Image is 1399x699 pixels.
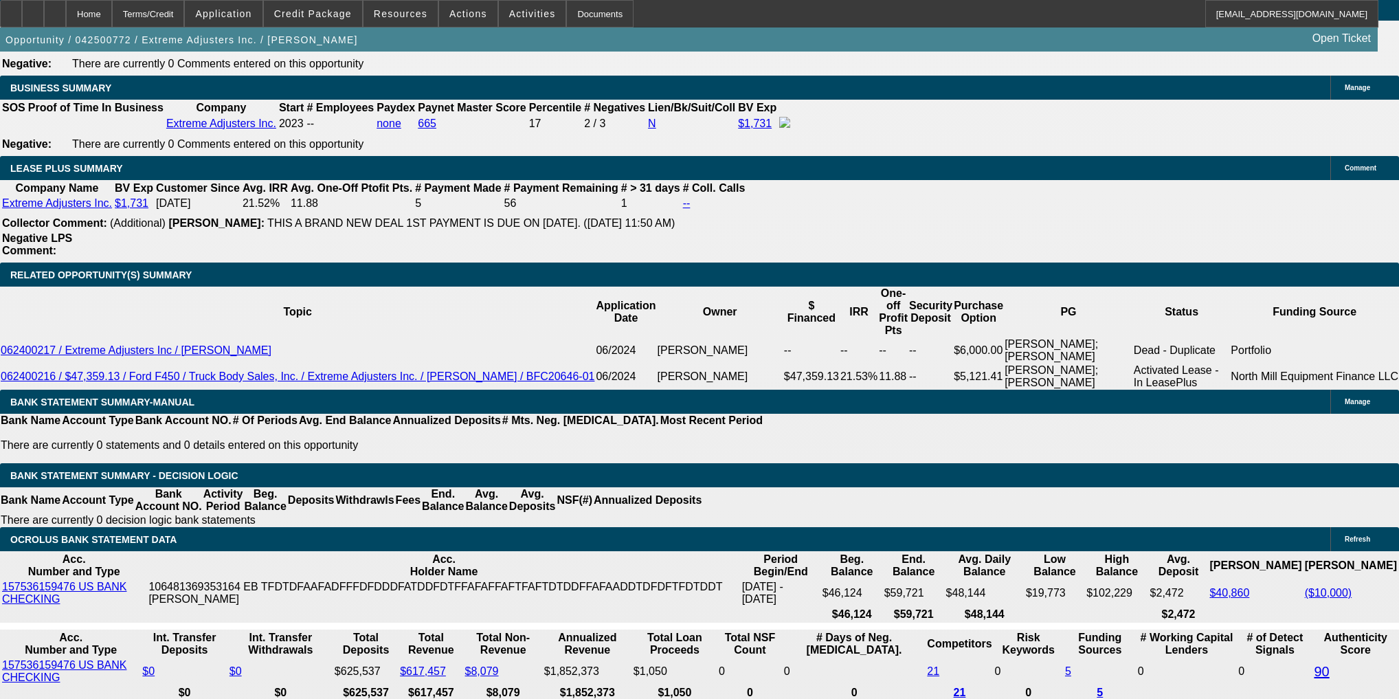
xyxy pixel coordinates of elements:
span: Credit Package [274,8,352,19]
td: [PERSON_NAME]; [PERSON_NAME] [1004,364,1133,390]
th: # Mts. Neg. [MEDICAL_DATA]. [502,414,660,428]
b: BV Exp [115,182,153,194]
a: -- [683,197,691,209]
b: Avg. IRR [243,182,288,194]
a: 665 [418,118,436,129]
b: BV Exp [738,102,776,113]
td: 106481369353164 EB TFDTDFAAFADFFFDFDDDFATDDFDTFFAFAFFAFTFAFTDTDDFFAFAADDTDFDFTFDTDDT [PERSON_NAME] [148,580,739,606]
td: Activated Lease - In LeasePlus [1133,364,1231,390]
b: Negative LPS Comment: [2,232,72,256]
th: $ Financed [783,287,840,337]
a: $8,079 [465,665,499,677]
th: Authenticity Score [1313,631,1398,657]
th: Deposits [287,487,335,513]
a: $40,860 [1209,587,1249,599]
th: Total Deposits [334,631,398,657]
b: # Payment Made [415,182,501,194]
th: Avg. End Balance [298,414,392,428]
button: Credit Package [264,1,362,27]
a: 21 [927,665,939,677]
th: Annualized Deposits [593,487,702,513]
a: $617,457 [400,665,446,677]
button: Activities [499,1,566,27]
td: $46,124 [822,580,882,606]
a: 21 [954,687,966,698]
td: 0 [994,658,1063,685]
td: Dead - Duplicate [1133,337,1231,364]
a: 5 [1097,687,1103,698]
a: none [377,118,401,129]
td: -- [908,337,953,364]
th: $59,721 [884,608,944,621]
span: RELATED OPPORTUNITY(S) SUMMARY [10,269,192,280]
button: Application [185,1,262,27]
th: Withdrawls [335,487,394,513]
b: # Employees [306,102,374,113]
td: 0 [1238,658,1312,685]
th: Annualized Deposits [392,414,501,428]
td: [DATE] [155,197,240,210]
p: There are currently 0 statements and 0 details entered on this opportunity [1,439,763,452]
td: -- [878,337,908,364]
a: Extreme Adjusters Inc. [166,118,276,129]
td: 1 [620,197,681,210]
th: Purchase Option [953,287,1004,337]
img: facebook-icon.png [779,117,790,128]
th: Acc. Number and Type [1,631,140,657]
th: Owner [657,287,783,337]
th: One-off Profit Pts [878,287,908,337]
th: Total Non-Revenue [465,631,542,657]
th: [PERSON_NAME] [1209,553,1302,579]
a: ($10,000) [1305,587,1352,599]
th: $46,124 [822,608,882,621]
a: 062400217 / Extreme Adjusters Inc / [PERSON_NAME] [1,344,271,356]
th: IRR [840,287,878,337]
th: Fees [395,487,421,513]
b: Company [196,102,246,113]
th: Application Date [595,287,656,337]
th: Bank Account NO. [135,487,203,513]
td: 0 [783,658,926,685]
b: Percentile [529,102,581,113]
a: $1,731 [738,118,772,129]
span: OCROLUS BANK STATEMENT DATA [10,534,177,545]
td: $59,721 [884,580,944,606]
th: Most Recent Period [660,414,763,428]
td: 11.88 [290,197,413,210]
b: # > 31 days [621,182,680,194]
td: $5,121.41 [953,364,1004,390]
td: $48,144 [945,580,1024,606]
span: Application [195,8,251,19]
th: NSF(#) [556,487,593,513]
th: Account Type [61,414,135,428]
td: 11.88 [878,364,908,390]
td: $6,000.00 [953,337,1004,364]
b: Avg. One-Off Ptofit Pts. [291,182,412,194]
th: # Of Periods [232,414,298,428]
th: Avg. Deposit [1150,553,1208,579]
span: Resources [374,8,427,19]
th: [PERSON_NAME] [1304,553,1398,579]
span: Manage [1345,398,1370,406]
span: LEASE PLUS SUMMARY [10,163,123,174]
th: # Days of Neg. [MEDICAL_DATA]. [783,631,926,657]
td: [PERSON_NAME] [657,337,783,364]
td: 21.53% [840,364,878,390]
th: End. Balance [421,487,465,513]
th: Beg. Balance [822,553,882,579]
th: Int. Transfer Deposits [142,631,227,657]
b: # Payment Remaining [504,182,618,194]
a: Open Ticket [1307,27,1376,50]
th: Risk Keywords [994,631,1063,657]
td: $102,229 [1086,580,1148,606]
th: SOS [1,101,26,115]
td: 2023 [278,116,304,131]
th: Bank Account NO. [135,414,232,428]
span: 0 [1138,665,1144,677]
td: 21.52% [242,197,289,210]
td: -- [840,337,878,364]
span: Opportunity / 042500772 / Extreme Adjusters Inc. / [PERSON_NAME] [5,34,358,45]
th: End. Balance [884,553,944,579]
td: Portfolio [1230,337,1399,364]
th: Funding Sources [1064,631,1136,657]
